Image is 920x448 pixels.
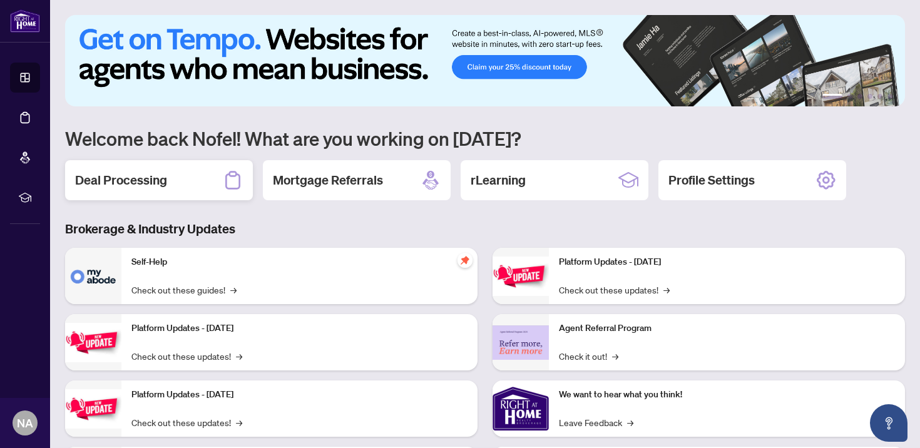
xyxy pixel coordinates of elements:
[131,322,468,335] p: Platform Updates - [DATE]
[857,94,862,99] button: 3
[131,349,242,363] a: Check out these updates!→
[663,283,670,297] span: →
[65,15,905,106] img: Slide 0
[493,325,549,360] img: Agent Referral Program
[668,171,755,189] h2: Profile Settings
[471,171,526,189] h2: rLearning
[273,171,383,189] h2: Mortgage Referrals
[17,414,33,432] span: NA
[559,349,618,363] a: Check it out!→
[612,349,618,363] span: →
[65,220,905,238] h3: Brokerage & Industry Updates
[75,171,167,189] h2: Deal Processing
[867,94,872,99] button: 4
[230,283,237,297] span: →
[627,415,633,429] span: →
[131,388,468,402] p: Platform Updates - [DATE]
[65,323,121,362] img: Platform Updates - September 16, 2025
[559,255,895,269] p: Platform Updates - [DATE]
[131,283,237,297] a: Check out these guides!→
[877,94,882,99] button: 5
[457,253,473,268] span: pushpin
[559,322,895,335] p: Agent Referral Program
[131,415,242,429] a: Check out these updates!→
[870,404,907,442] button: Open asap
[559,388,895,402] p: We want to hear what you think!
[236,415,242,429] span: →
[10,9,40,33] img: logo
[559,415,633,429] a: Leave Feedback→
[65,248,121,304] img: Self-Help
[236,349,242,363] span: →
[65,126,905,150] h1: Welcome back Nofel! What are you working on [DATE]?
[493,380,549,437] img: We want to hear what you think!
[559,283,670,297] a: Check out these updates!→
[493,257,549,296] img: Platform Updates - June 23, 2025
[822,94,842,99] button: 1
[131,255,468,269] p: Self-Help
[887,94,892,99] button: 6
[65,389,121,429] img: Platform Updates - July 21, 2025
[847,94,852,99] button: 2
